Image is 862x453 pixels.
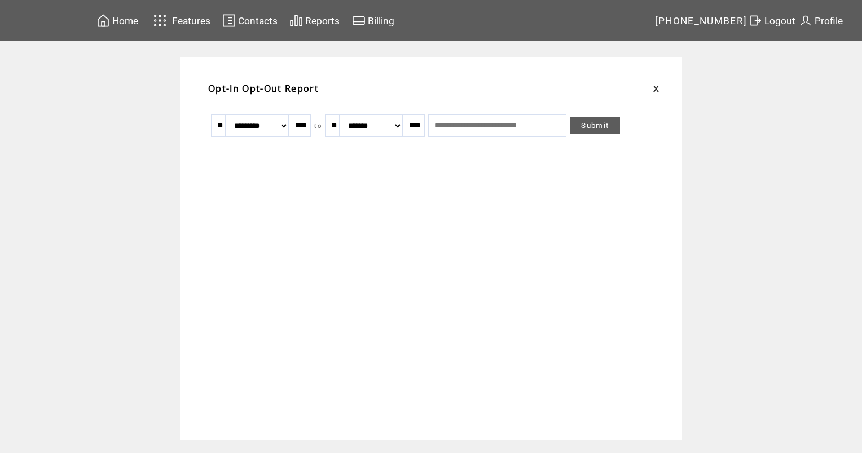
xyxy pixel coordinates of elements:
[208,82,319,95] span: Opt-In Opt-Out Report
[368,15,394,26] span: Billing
[95,12,140,29] a: Home
[238,15,278,26] span: Contacts
[172,15,210,26] span: Features
[314,122,322,130] span: to
[221,12,279,29] a: Contacts
[350,12,396,29] a: Billing
[96,14,110,28] img: home.svg
[815,15,843,26] span: Profile
[799,14,812,28] img: profile.svg
[570,117,620,134] a: Submit
[150,11,170,30] img: features.svg
[747,12,797,29] a: Logout
[749,14,762,28] img: exit.svg
[222,14,236,28] img: contacts.svg
[148,10,212,32] a: Features
[352,14,366,28] img: creidtcard.svg
[797,12,845,29] a: Profile
[288,12,341,29] a: Reports
[305,15,340,26] span: Reports
[112,15,138,26] span: Home
[764,15,795,26] span: Logout
[289,14,303,28] img: chart.svg
[655,15,747,26] span: [PHONE_NUMBER]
